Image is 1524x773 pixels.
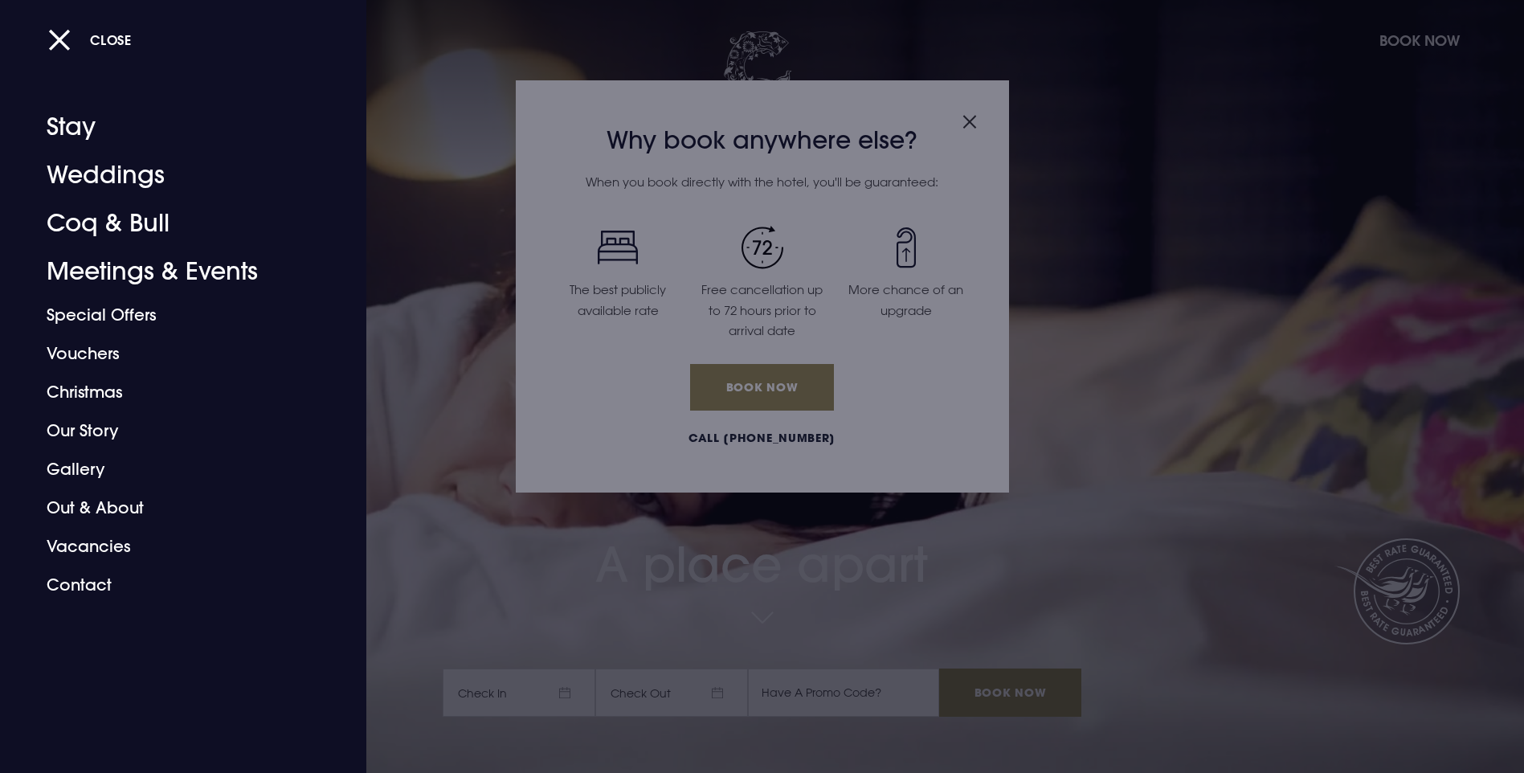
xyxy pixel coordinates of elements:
a: Weddings [47,151,300,199]
a: Vouchers [47,334,300,373]
a: Vacancies [47,527,300,566]
a: Special Offers [47,296,300,334]
a: Coq & Bull [47,199,300,247]
a: Contact [47,566,300,604]
a: Our Story [47,411,300,450]
a: Gallery [47,450,300,489]
a: Meetings & Events [47,247,300,296]
a: Stay [47,103,300,151]
button: Close [48,23,132,56]
a: Christmas [47,373,300,411]
span: Close [90,31,132,48]
a: Out & About [47,489,300,527]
